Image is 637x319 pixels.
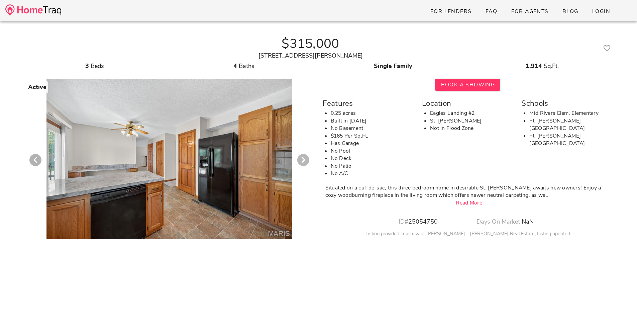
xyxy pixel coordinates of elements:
strong: 3 [85,62,89,70]
li: No A/C [331,170,414,177]
li: St. [PERSON_NAME] [430,117,513,125]
span: For Agents [511,8,548,15]
strong: 1,914 [526,62,542,70]
strong: 4 [233,62,237,70]
span: Days On Market [476,218,520,226]
div: [STREET_ADDRESS][PERSON_NAME] [24,51,597,60]
img: desktop-logo.34a1112.png [5,4,61,16]
span: NaN [522,218,534,226]
small: Listing provided courtesy of [PERSON_NAME] - [PERSON_NAME] Real Estate, Listing updated [365,230,570,237]
li: Has Garage [331,140,414,147]
a: For Lenders [425,5,477,17]
li: Not in Flood Zone [430,125,513,132]
a: Blog [557,5,584,17]
a: Login [587,5,616,17]
li: 0.25 acres [331,109,414,117]
span: Blog [562,8,578,15]
div: 25054750 [381,217,455,226]
li: Mid Rivers Elem. Elementary [529,109,613,117]
li: No Deck [331,155,414,162]
div: Features [323,97,414,109]
div: Schools [521,97,613,109]
li: Ft. [PERSON_NAME] [GEOGRAPHIC_DATA] [529,132,613,147]
a: For Agents [505,5,554,17]
button: Previous visual [29,154,41,166]
li: $165 Per Sq.Ft. [331,132,414,140]
span: Sq.Ft. [544,62,559,70]
li: Built in [DATE] [331,117,414,125]
span: For Lenders [430,8,472,15]
span: Login [592,8,610,15]
span: ID# [399,218,408,226]
a: Read More [456,199,482,207]
li: Eagles Landing #2 [430,109,513,117]
li: No Pool [331,147,414,155]
span: ... [546,191,550,199]
div: Situated on a cul-de-sac, this three bedroom home in desirable St. [PERSON_NAME] awaits new owner... [325,184,613,199]
button: Next visual [297,154,309,166]
button: Book A Showing [435,79,500,91]
li: No Basement [331,125,414,132]
div: Location [422,97,513,109]
span: FAQ [485,8,498,15]
span: Beds [91,62,104,70]
li: No Patio [331,162,414,170]
span: Book A Showing [440,81,495,88]
strong: Single Family [374,62,412,70]
li: Ft. [PERSON_NAME] [GEOGRAPHIC_DATA] [529,117,613,132]
strong: $315,000 [282,35,339,53]
span: Baths [239,62,254,70]
strong: Active [28,83,46,91]
a: FAQ [480,5,503,17]
iframe: Chat Widget [604,287,637,319]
